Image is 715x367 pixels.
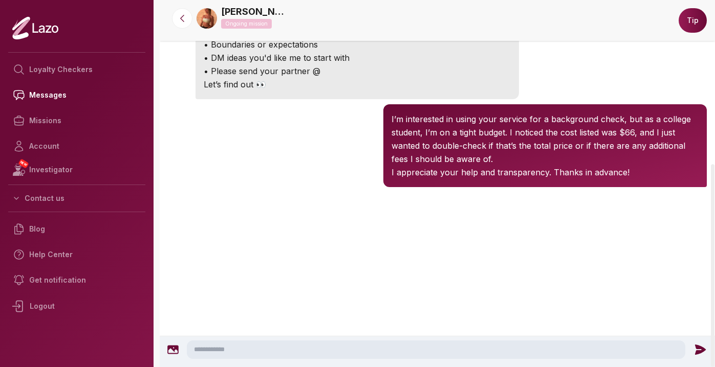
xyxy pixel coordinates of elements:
button: Contact us [8,189,145,208]
a: Help Center [8,242,145,267]
span: NEW [18,158,29,169]
p: • Please send your partner @ [204,64,511,78]
p: • Boundaries or expectations [204,38,511,51]
div: Logout [8,293,145,319]
a: Get notification [8,267,145,293]
a: Account [8,133,145,159]
p: I’m interested in using your service for a background check, but as a college student, I’m on a t... [392,112,699,166]
a: [PERSON_NAME] [221,5,288,19]
a: Missions [8,108,145,133]
p: Ongoing mission [221,19,272,29]
img: 5dd41377-3645-4864-a336-8eda7bc24f8f [197,8,217,29]
a: NEWInvestigator [8,159,145,180]
a: Messages [8,82,145,108]
p: • DM ideas you'd like me to start with [204,51,511,64]
a: Loyalty Checkers [8,57,145,82]
p: I appreciate your help and transparency. Thanks in advance! [392,166,699,179]
a: Blog [8,216,145,242]
p: Let’s find out 👀 [204,78,511,91]
button: Tip [679,8,707,33]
